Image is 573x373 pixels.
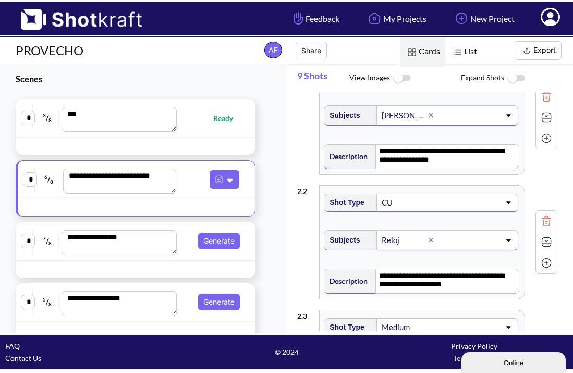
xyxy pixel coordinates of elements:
[291,13,339,25] span: Feedback
[450,45,464,59] img: List Icon
[324,272,368,290] span: Description
[324,232,360,249] span: Subjects
[400,37,445,67] span: Cards
[539,130,554,146] img: Add Icon
[461,67,573,90] span: Expand Shots
[43,112,46,118] span: 3
[212,173,226,186] img: Pdf Icon
[35,233,59,249] span: /
[381,233,429,247] div: Reloj
[198,233,240,249] button: Generate
[296,42,327,59] button: Share
[198,294,240,310] button: Generate
[520,44,533,57] img: Export Icon
[504,67,528,90] img: ToggleOff Icon
[50,178,53,185] span: 8
[48,301,52,307] span: 8
[35,294,59,310] span: /
[324,194,364,211] span: Shot Type
[35,110,59,126] span: /
[539,255,554,271] img: Add Icon
[43,235,46,242] span: 7
[539,234,554,250] img: Expand Icon
[539,89,554,104] img: Trash Icon
[381,109,429,123] div: [PERSON_NAME]
[461,350,568,373] iframe: chat widget
[539,213,554,229] img: Trash Icon
[453,9,470,27] img: Add Icon
[380,352,568,364] div: Terms of Use
[539,110,554,125] img: Expand Icon
[16,73,261,85] h3: Scenes
[264,42,282,58] span: AF
[48,117,52,123] span: 8
[193,346,381,358] span: © 2024
[380,340,568,352] div: Privacy Policy
[349,67,461,90] span: View Images
[48,240,52,246] span: 8
[324,107,360,124] span: Subjects
[445,37,482,67] span: List
[381,320,438,334] div: Medium
[515,41,562,60] button: Export
[297,180,314,197] div: 2 . 2
[390,67,413,90] img: ToggleOff Icon
[324,319,364,336] span: Shot Type
[5,342,20,351] a: FAQ
[381,196,438,210] div: CU
[324,148,368,165] span: Description
[43,296,46,303] span: 5
[44,174,47,180] span: 6
[365,9,383,27] img: Home Icon
[445,5,522,32] a: New Project
[38,171,60,188] span: /
[358,5,434,32] a: My Projects
[213,112,243,124] span: Ready
[297,305,314,322] div: 2 . 3
[297,65,349,92] span: 9 Shots
[405,45,419,59] img: Card Icon
[291,9,306,27] img: Hand Icon
[5,354,41,363] a: Contact Us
